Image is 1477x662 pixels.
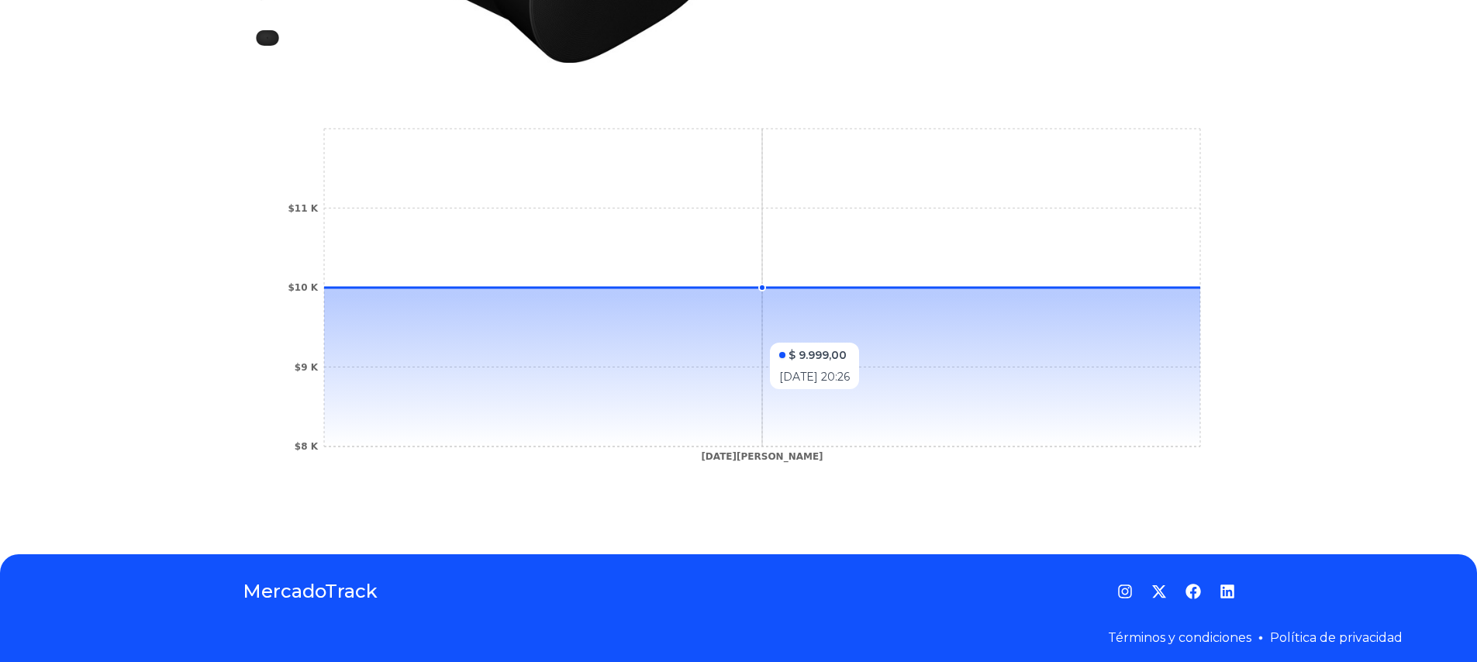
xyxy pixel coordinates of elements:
tspan: $10 K [288,282,318,293]
a: MercadoTrack [243,579,378,604]
tspan: $8 K [294,441,318,452]
a: Facebook [1185,584,1201,599]
a: LinkedIn [1220,584,1235,599]
tspan: $11 K [288,203,318,214]
tspan: $9 K [294,362,318,373]
a: Términos y condiciones [1108,630,1251,645]
a: Instagram [1117,584,1133,599]
img: Sonos Era 300 - Bocina Para Audio Espacial Y Dolby Atmos [255,26,280,50]
a: Twitter [1151,584,1167,599]
tspan: [DATE][PERSON_NAME] [701,451,823,463]
a: Política de privacidad [1270,630,1403,645]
